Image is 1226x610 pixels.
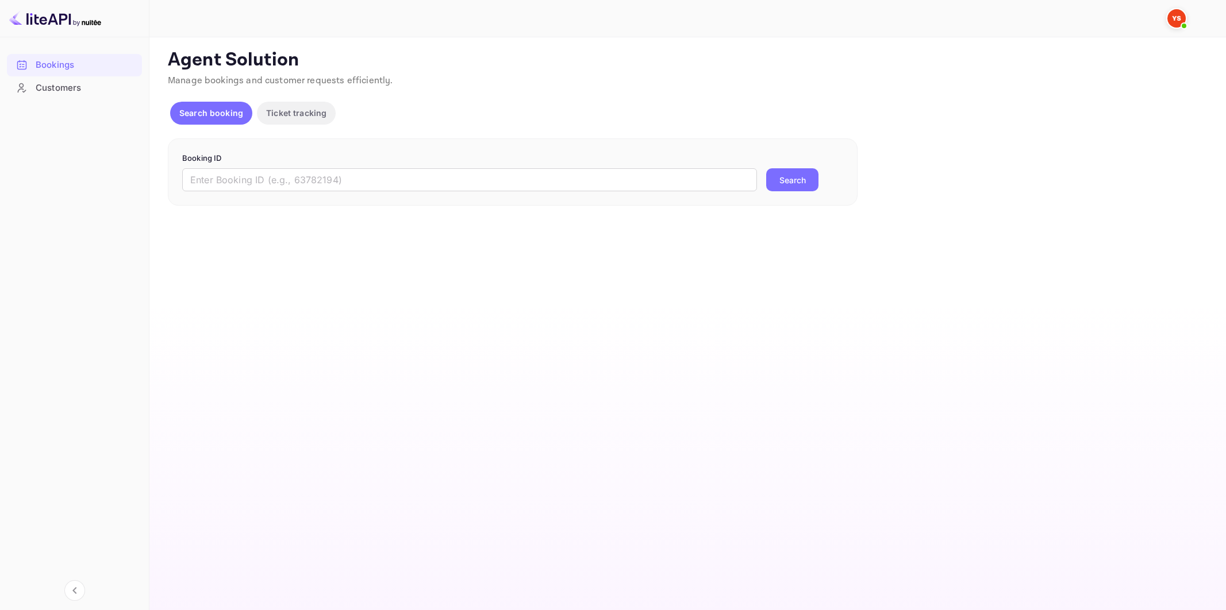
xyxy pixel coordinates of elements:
p: Booking ID [182,153,843,164]
div: Customers [7,77,142,99]
a: Customers [7,77,142,98]
p: Agent Solution [168,49,1205,72]
div: Bookings [7,54,142,76]
input: Enter Booking ID (e.g., 63782194) [182,168,757,191]
img: Yandex Support [1167,9,1186,28]
p: Ticket tracking [266,107,326,119]
p: Search booking [179,107,243,119]
span: Manage bookings and customer requests efficiently. [168,75,393,87]
img: LiteAPI logo [9,9,101,28]
div: Bookings [36,59,136,72]
div: Customers [36,82,136,95]
button: Collapse navigation [64,580,85,601]
button: Search [766,168,818,191]
a: Bookings [7,54,142,75]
